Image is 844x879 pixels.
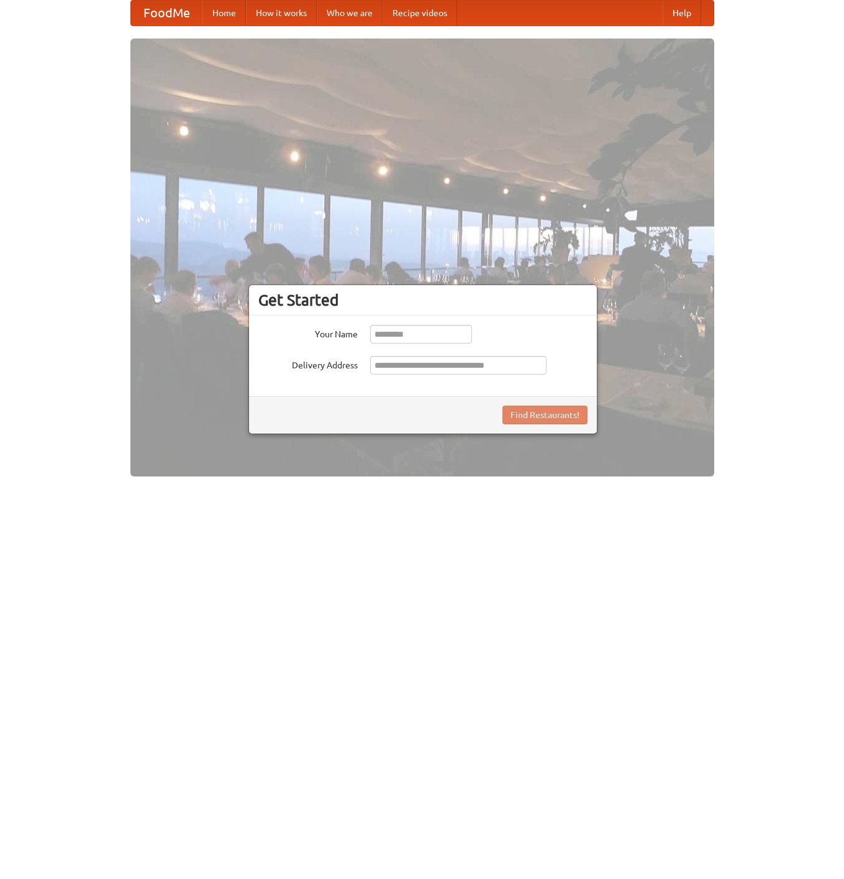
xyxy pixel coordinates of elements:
[202,1,246,25] a: Home
[246,1,317,25] a: How it works
[258,325,358,340] label: Your Name
[258,291,588,309] h3: Get Started
[131,1,202,25] a: FoodMe
[258,356,358,371] label: Delivery Address
[383,1,457,25] a: Recipe videos
[663,1,701,25] a: Help
[502,406,588,424] button: Find Restaurants!
[317,1,383,25] a: Who we are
